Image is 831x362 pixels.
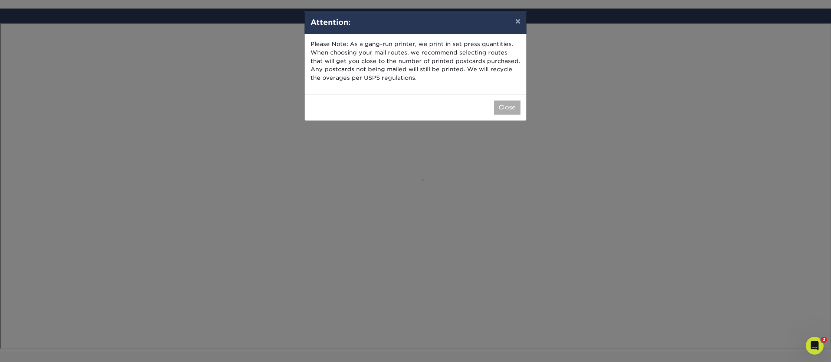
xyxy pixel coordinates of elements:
button: Close [494,101,520,115]
p: Please Note: As a gang-run printer, we print in set press quantities. When choosing your mail rou... [311,40,520,82]
iframe: Intercom live chat [806,337,824,355]
h4: Attention: [311,17,520,28]
span: 2 [821,337,827,343]
button: × [509,11,526,32]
